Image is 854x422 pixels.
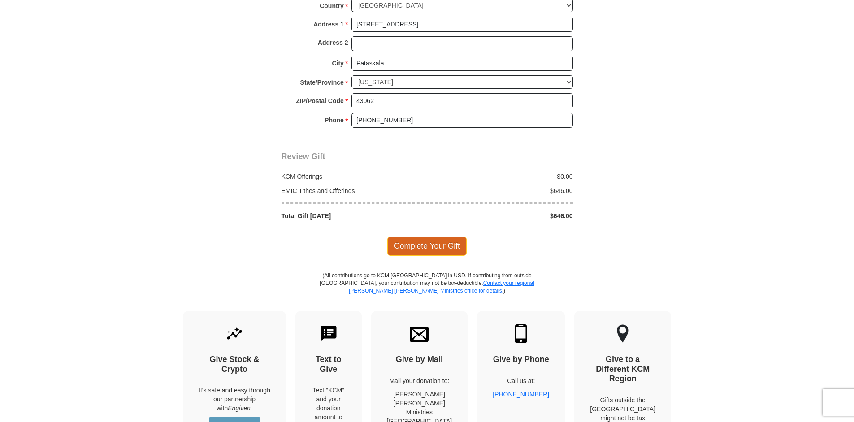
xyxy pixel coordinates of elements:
[616,324,629,343] img: other-region
[387,376,452,385] p: Mail your donation to:
[199,386,270,413] p: It's safe and easy through our partnership with
[277,211,427,220] div: Total Gift [DATE]
[332,57,343,69] strong: City
[199,355,270,374] h4: Give Stock & Crypto
[300,76,344,89] strong: State/Province
[313,18,344,30] strong: Address 1
[387,355,452,365] h4: Give by Mail
[225,324,244,343] img: give-by-stock.svg
[590,355,655,384] h4: Give to a Different KCM Region
[228,405,252,412] i: Engiven.
[410,324,429,343] img: envelope.svg
[319,324,338,343] img: text-to-give.svg
[277,186,427,195] div: EMIC Tithes and Offerings
[311,355,346,374] h4: Text to Give
[318,36,348,49] strong: Address 2
[277,172,427,181] div: KCM Offerings
[349,280,534,294] a: Contact your regional [PERSON_NAME] [PERSON_NAME] Ministries office for details.
[282,152,325,161] span: Review Gift
[320,272,535,311] p: (All contributions go to KCM [GEOGRAPHIC_DATA] in USD. If contributing from outside [GEOGRAPHIC_D...
[427,172,578,181] div: $0.00
[325,114,344,126] strong: Phone
[296,95,344,107] strong: ZIP/Postal Code
[427,186,578,195] div: $646.00
[493,376,549,385] p: Call us at:
[427,211,578,220] div: $646.00
[387,237,467,255] span: Complete Your Gift
[493,355,549,365] h4: Give by Phone
[512,324,530,343] img: mobile.svg
[493,391,549,398] a: [PHONE_NUMBER]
